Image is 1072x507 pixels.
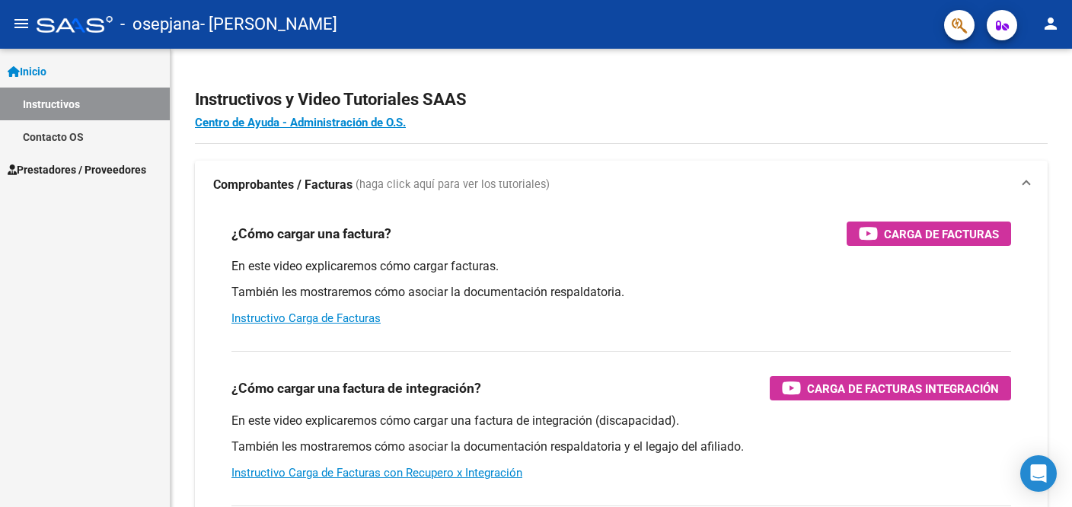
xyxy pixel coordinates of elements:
mat-icon: menu [12,14,30,33]
span: Prestadores / Proveedores [8,161,146,178]
h3: ¿Cómo cargar una factura de integración? [231,378,481,399]
span: Carga de Facturas [884,225,999,244]
span: (haga click aquí para ver los tutoriales) [356,177,550,193]
p: También les mostraremos cómo asociar la documentación respaldatoria. [231,284,1011,301]
div: Open Intercom Messenger [1020,455,1057,492]
h3: ¿Cómo cargar una factura? [231,223,391,244]
span: Inicio [8,63,46,80]
button: Carga de Facturas Integración [770,376,1011,400]
mat-icon: person [1042,14,1060,33]
strong: Comprobantes / Facturas [213,177,353,193]
a: Centro de Ayuda - Administración de O.S. [195,116,406,129]
span: - [PERSON_NAME] [200,8,337,41]
button: Carga de Facturas [847,222,1011,246]
p: También les mostraremos cómo asociar la documentación respaldatoria y el legajo del afiliado. [231,438,1011,455]
h2: Instructivos y Video Tutoriales SAAS [195,85,1048,114]
mat-expansion-panel-header: Comprobantes / Facturas (haga click aquí para ver los tutoriales) [195,161,1048,209]
span: - osepjana [120,8,200,41]
a: Instructivo Carga de Facturas con Recupero x Integración [231,466,522,480]
span: Carga de Facturas Integración [807,379,999,398]
a: Instructivo Carga de Facturas [231,311,381,325]
p: En este video explicaremos cómo cargar una factura de integración (discapacidad). [231,413,1011,429]
p: En este video explicaremos cómo cargar facturas. [231,258,1011,275]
